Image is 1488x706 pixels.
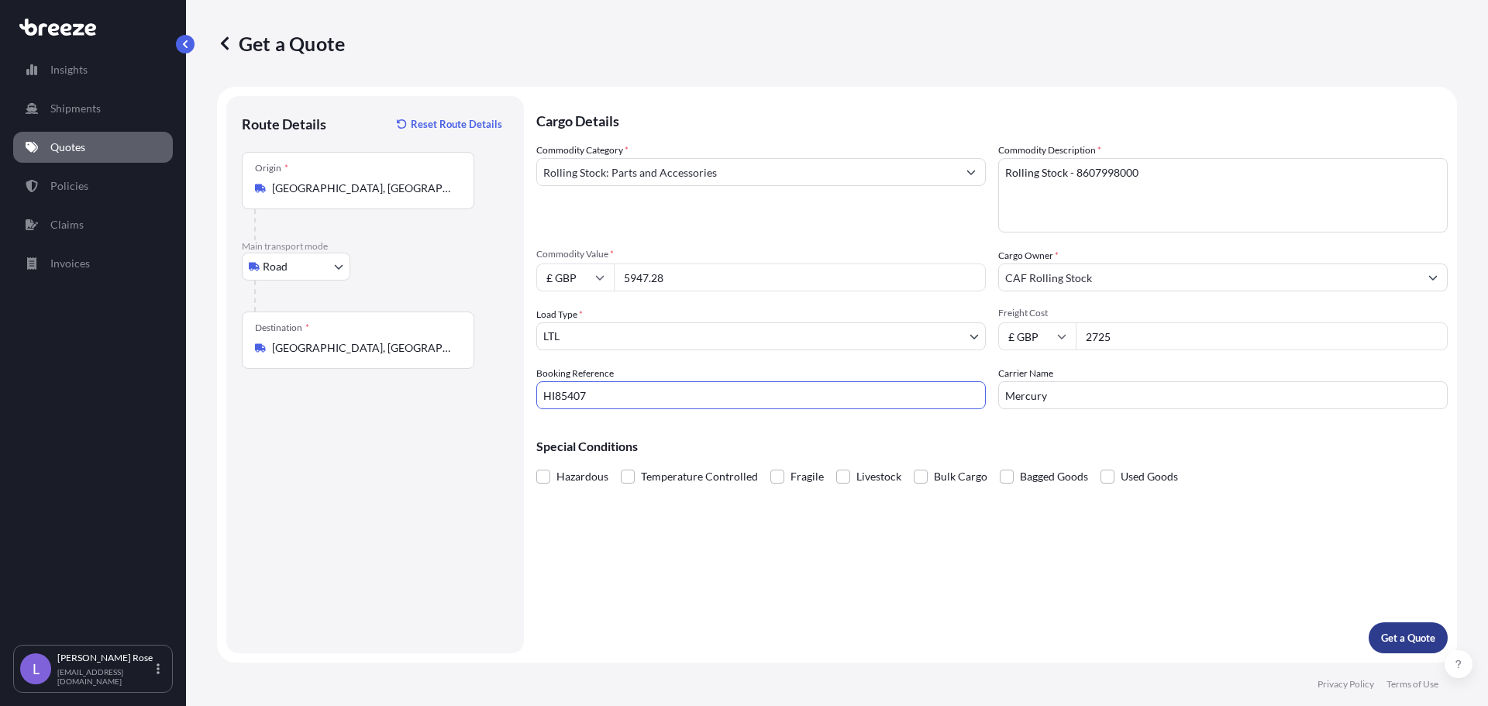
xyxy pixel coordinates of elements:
[856,465,901,488] span: Livestock
[536,381,986,409] input: Your internal reference
[641,465,758,488] span: Temperature Controlled
[263,259,288,274] span: Road
[1381,630,1435,646] p: Get a Quote
[614,263,986,291] input: Type amount
[57,667,153,686] p: [EMAIL_ADDRESS][DOMAIN_NAME]
[389,112,508,136] button: Reset Route Details
[998,307,1448,319] span: Freight Cost
[13,132,173,163] a: Quotes
[57,652,153,664] p: [PERSON_NAME] Rose
[1121,465,1178,488] span: Used Goods
[50,178,88,194] p: Policies
[1419,263,1447,291] button: Show suggestions
[217,31,345,56] p: Get a Quote
[1317,678,1374,691] a: Privacy Policy
[556,465,608,488] span: Hazardous
[1386,678,1438,691] a: Terms of Use
[13,93,173,124] a: Shipments
[411,116,502,132] p: Reset Route Details
[272,181,455,196] input: Origin
[13,54,173,85] a: Insights
[50,101,101,116] p: Shipments
[998,366,1053,381] label: Carrier Name
[537,158,957,186] input: Select a commodity type
[272,340,455,356] input: Destination
[536,143,629,158] label: Commodity Category
[999,263,1419,291] input: Full name
[1076,322,1448,350] input: Enter amount
[536,307,583,322] span: Load Type
[998,143,1101,158] label: Commodity Description
[543,329,560,344] span: LTL
[255,162,288,174] div: Origin
[13,170,173,201] a: Policies
[536,322,986,350] button: LTL
[934,465,987,488] span: Bulk Cargo
[536,366,614,381] label: Booking Reference
[1020,465,1088,488] span: Bagged Goods
[50,139,85,155] p: Quotes
[242,115,326,133] p: Route Details
[255,322,309,334] div: Destination
[998,381,1448,409] input: Enter name
[1369,622,1448,653] button: Get a Quote
[242,240,508,253] p: Main transport mode
[790,465,824,488] span: Fragile
[242,253,350,281] button: Select transport
[998,248,1059,263] label: Cargo Owner
[33,661,40,677] span: L
[536,248,986,260] span: Commodity Value
[50,256,90,271] p: Invoices
[536,440,1448,453] p: Special Conditions
[13,209,173,240] a: Claims
[50,217,84,232] p: Claims
[536,96,1448,143] p: Cargo Details
[50,62,88,77] p: Insights
[957,158,985,186] button: Show suggestions
[13,248,173,279] a: Invoices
